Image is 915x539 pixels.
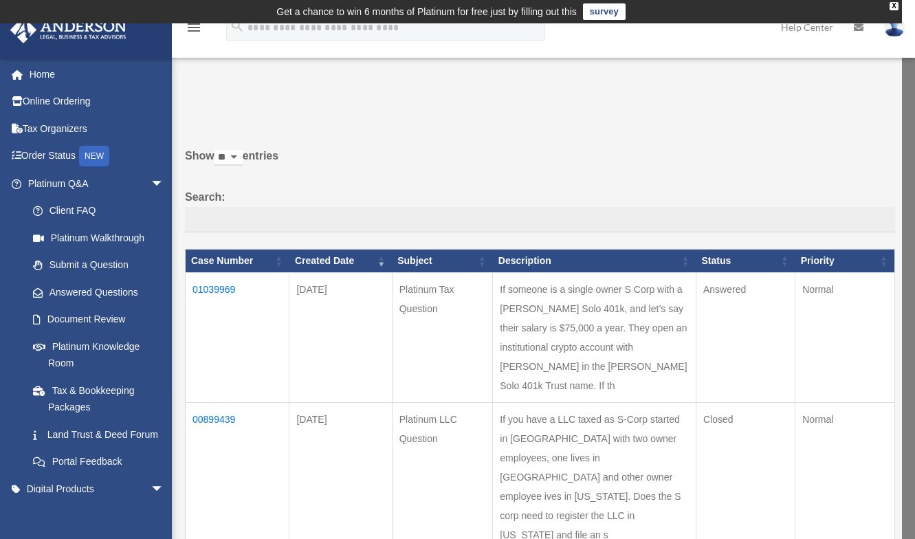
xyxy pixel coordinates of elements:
[185,146,895,179] label: Show entries
[19,377,178,421] a: Tax & Bookkeeping Packages
[392,250,493,273] th: Subject: activate to sort column ascending
[10,475,185,503] a: Digital Productsarrow_drop_down
[795,250,895,273] th: Priority: activate to sort column ascending
[10,115,185,142] a: Tax Organizers
[151,475,178,503] span: arrow_drop_down
[289,250,392,273] th: Created Date: activate to sort column ascending
[276,3,577,20] div: Get a chance to win 6 months of Platinum for free just by filling out this
[19,224,178,252] a: Platinum Walkthrough
[884,17,905,37] img: User Pic
[19,448,178,476] a: Portal Feedback
[795,273,895,403] td: Normal
[19,306,178,333] a: Document Review
[10,142,185,170] a: Order StatusNEW
[79,146,109,166] div: NEW
[185,207,895,233] input: Search:
[230,19,245,34] i: search
[6,16,131,43] img: Anderson Advisors Platinum Portal
[19,421,178,448] a: Land Trust & Deed Forum
[10,170,178,197] a: Platinum Q&Aarrow_drop_down
[186,24,202,36] a: menu
[186,250,289,273] th: Case Number: activate to sort column ascending
[696,250,795,273] th: Status: activate to sort column ascending
[10,88,185,115] a: Online Ordering
[392,273,493,403] td: Platinum Tax Question
[493,250,696,273] th: Description: activate to sort column ascending
[10,60,185,88] a: Home
[19,197,178,225] a: Client FAQ
[19,333,178,377] a: Platinum Knowledge Room
[214,150,243,166] select: Showentries
[890,2,899,10] div: close
[186,273,289,403] td: 01039969
[185,188,895,233] label: Search:
[186,19,202,36] i: menu
[583,3,626,20] a: survey
[493,273,696,403] td: If someone is a single owner S Corp with a [PERSON_NAME] Solo 401k, and let’s say their salary is...
[696,273,795,403] td: Answered
[19,252,178,279] a: Submit a Question
[151,170,178,198] span: arrow_drop_down
[19,278,171,306] a: Answered Questions
[289,273,392,403] td: [DATE]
